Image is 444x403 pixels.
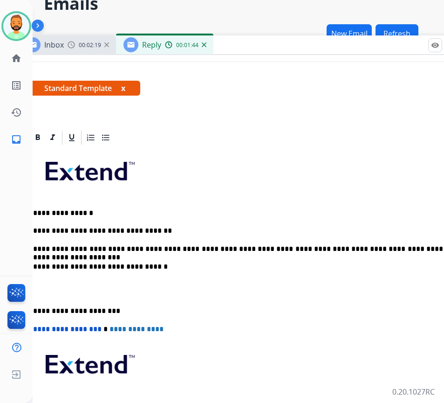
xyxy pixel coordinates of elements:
p: 0.20.1027RC [392,386,435,397]
mat-icon: history [11,107,22,118]
button: x [121,83,125,94]
div: Bold [31,131,45,145]
span: Reply [142,40,161,50]
span: 00:01:44 [176,42,198,49]
img: avatar [3,13,29,39]
div: Bullet List [99,131,113,145]
div: Ordered List [84,131,98,145]
mat-icon: home [11,53,22,64]
div: Italic [46,131,60,145]
span: Standard Template [29,81,140,96]
mat-icon: inbox [11,134,22,145]
button: New Email [327,24,372,42]
mat-icon: list_alt [11,80,22,91]
button: Refresh [376,24,418,42]
div: Underline [65,131,79,145]
mat-icon: remove_red_eye [431,41,439,49]
span: Inbox [44,40,64,50]
span: 00:02:19 [79,42,101,49]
